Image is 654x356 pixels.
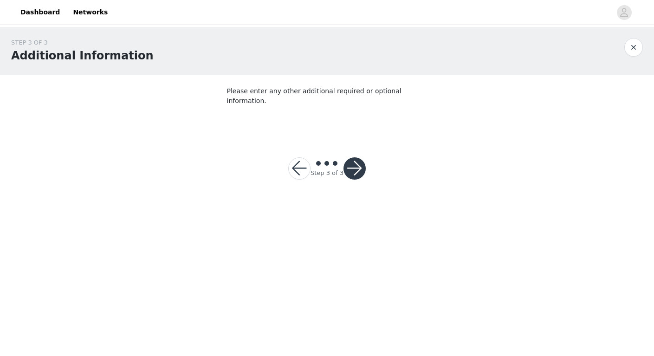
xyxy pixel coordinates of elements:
[11,47,153,64] h1: Additional Information
[227,86,427,106] p: Please enter any other additional required or optional information.
[311,168,343,178] div: Step 3 of 3
[67,2,113,23] a: Networks
[620,5,628,20] div: avatar
[11,38,153,47] div: STEP 3 OF 3
[15,2,65,23] a: Dashboard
